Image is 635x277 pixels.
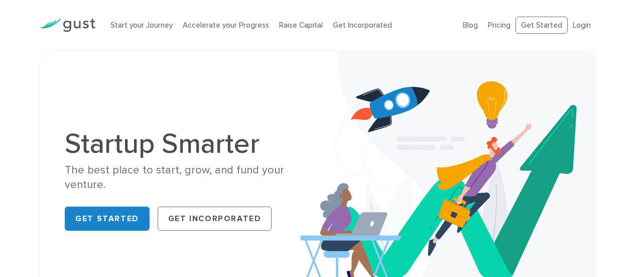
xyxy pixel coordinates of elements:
a: Pricing [488,21,511,30]
img: Gust Logo [39,19,95,32]
a: Start your Journey [110,21,173,30]
a: Accelerate your Progress [183,21,269,30]
a: Get Started [516,17,568,34]
h1: Startup Smarter [65,130,310,158]
div: The best place to start, grow, and fund your venture. [65,163,310,193]
a: Get Started [65,207,150,231]
a: Login [573,21,591,30]
a: Blog [463,21,478,30]
a: Get Incorporated [333,21,392,30]
a: Get Incorporated [158,207,272,231]
a: Raise Capital [279,21,323,30]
